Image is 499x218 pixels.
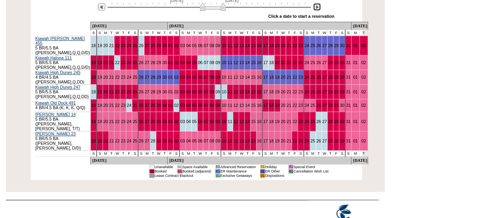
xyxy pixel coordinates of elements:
[269,138,274,143] a: 18
[281,138,286,143] a: 20
[145,75,150,80] a: 27
[322,89,327,94] a: 27
[127,138,131,143] a: 24
[228,103,232,108] a: 11
[121,119,125,124] a: 23
[316,60,321,65] a: 26
[257,60,262,65] a: 16
[298,119,303,124] a: 23
[198,75,203,80] a: 06
[251,89,256,94] a: 15
[209,119,214,124] a: 08
[145,60,150,65] a: 27
[103,75,108,80] a: 20
[168,119,173,124] a: 01
[162,75,167,80] a: 30
[121,75,125,80] a: 23
[257,138,262,143] a: 16
[121,60,125,65] a: 23
[115,103,120,108] a: 22
[103,103,108,108] a: 20
[286,43,291,48] a: 21
[97,103,102,108] a: 19
[234,89,238,94] a: 12
[109,103,114,108] a: 21
[157,43,161,48] a: 29
[292,138,297,143] a: 22
[328,60,333,65] a: 28
[346,60,351,65] a: 31
[145,43,150,48] a: 27
[222,119,226,124] a: 10
[97,60,102,65] a: 19
[310,43,315,48] a: 25
[186,89,191,94] a: 04
[103,60,108,65] a: 20
[334,119,338,124] a: 29
[151,75,155,80] a: 28
[209,75,214,80] a: 08
[234,75,238,80] a: 12
[228,138,232,143] a: 11
[263,119,268,124] a: 17
[145,138,150,143] a: 27
[174,138,179,143] a: 02
[263,75,268,80] a: 17
[298,75,303,80] a: 23
[251,138,256,143] a: 15
[239,43,244,48] a: 13
[340,60,344,65] a: 30
[340,89,344,94] a: 30
[353,60,358,65] a: 01
[269,43,274,48] a: 18
[328,75,333,80] a: 28
[145,103,150,108] a: 27
[168,75,173,80] a: 01
[198,43,203,48] a: 06
[263,138,268,143] a: 17
[334,60,338,65] a: 29
[215,103,220,108] a: 09
[361,103,366,108] a: 02
[263,103,268,108] a: 17
[286,138,291,143] a: 21
[109,119,114,124] a: 21
[121,138,125,143] a: 23
[97,138,102,143] a: 19
[286,119,291,124] a: 21
[180,103,185,108] a: 03
[269,75,274,80] a: 18
[174,119,179,124] a: 02
[298,103,303,108] a: 23
[251,43,256,48] a: 15
[192,60,197,65] a: 05
[234,60,238,65] a: 12
[103,119,108,124] a: 20
[245,103,250,108] a: 14
[245,75,250,80] a: 14
[180,138,185,143] a: 03
[209,103,214,108] a: 08
[162,43,167,48] a: 30
[251,119,256,124] a: 15
[209,89,214,94] a: 08
[316,75,321,80] a: 26
[192,138,197,143] a: 05
[340,103,344,108] a: 30
[281,89,286,94] a: 20
[36,100,76,105] a: Kiawah Old Dock 491
[353,119,358,124] a: 01
[275,138,280,143] a: 19
[121,43,125,48] a: 23
[97,119,102,124] a: 19
[157,75,161,80] a: 29
[257,119,262,124] a: 16
[275,89,280,94] a: 19
[115,75,120,80] a: 22
[186,103,191,108] a: 04
[239,75,244,80] a: 13
[186,60,191,65] a: 04
[275,103,280,108] a: 19
[133,89,137,94] a: 25
[133,103,137,108] a: 25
